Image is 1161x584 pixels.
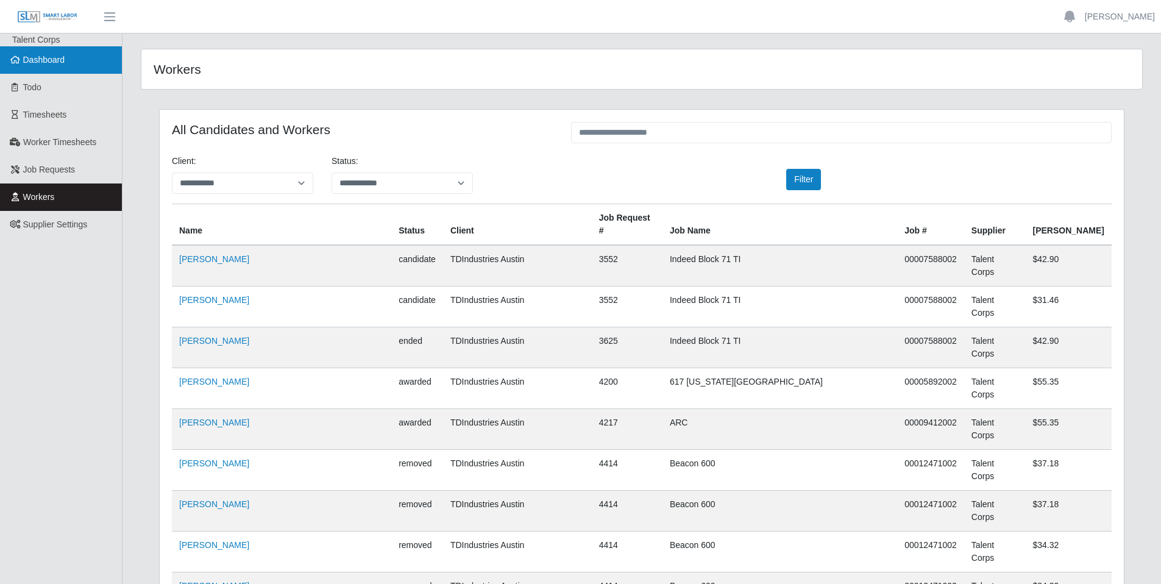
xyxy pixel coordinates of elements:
a: [PERSON_NAME] [179,540,249,550]
th: Job Name [662,204,897,246]
label: Status: [332,155,358,168]
button: Filter [786,169,821,190]
td: 4414 [592,491,662,532]
td: $37.18 [1025,450,1112,491]
td: Talent Corps [964,450,1026,491]
td: Indeed Block 71 TI [662,287,897,327]
td: Talent Corps [964,491,1026,532]
td: candidate [391,245,443,287]
span: Timesheets [23,110,67,119]
th: [PERSON_NAME] [1025,204,1112,246]
span: Worker Timesheets [23,137,96,147]
td: 00007588002 [897,327,964,368]
td: 00007588002 [897,287,964,327]
td: 4414 [592,532,662,572]
label: Client: [172,155,196,168]
th: Job Request # [592,204,662,246]
span: Todo [23,82,41,92]
span: Supplier Settings [23,219,88,229]
td: 4217 [592,409,662,450]
span: Job Requests [23,165,76,174]
td: 4414 [592,450,662,491]
td: TDIndustries Austin [443,409,592,450]
h4: Workers [154,62,550,77]
td: $37.18 [1025,491,1112,532]
td: 00005892002 [897,368,964,409]
td: Talent Corps [964,287,1026,327]
td: 00009412002 [897,409,964,450]
td: Indeed Block 71 TI [662,327,897,368]
a: [PERSON_NAME] [179,254,249,264]
td: Talent Corps [964,327,1026,368]
th: Job # [897,204,964,246]
td: TDIndustries Austin [443,532,592,572]
td: TDIndustries Austin [443,327,592,368]
a: [PERSON_NAME] [179,458,249,468]
td: Talent Corps [964,368,1026,409]
td: $55.35 [1025,368,1112,409]
td: 3552 [592,245,662,287]
td: TDIndustries Austin [443,287,592,327]
td: $31.46 [1025,287,1112,327]
td: 00012471002 [897,450,964,491]
td: TDIndustries Austin [443,450,592,491]
td: TDIndustries Austin [443,491,592,532]
td: $42.90 [1025,327,1112,368]
th: Name [172,204,391,246]
td: 4200 [592,368,662,409]
td: 00012471002 [897,532,964,572]
td: $34.32 [1025,532,1112,572]
th: Status [391,204,443,246]
a: [PERSON_NAME] [179,336,249,346]
img: SLM Logo [17,10,78,24]
td: awarded [391,409,443,450]
td: Talent Corps [964,532,1026,572]
a: [PERSON_NAME] [1085,10,1155,23]
td: removed [391,532,443,572]
td: 3625 [592,327,662,368]
td: Beacon 600 [662,450,897,491]
a: [PERSON_NAME] [179,418,249,427]
td: $42.90 [1025,245,1112,287]
span: Talent Corps [12,35,60,45]
td: Talent Corps [964,409,1026,450]
td: 00007588002 [897,245,964,287]
td: awarded [391,368,443,409]
td: TDIndustries Austin [443,368,592,409]
td: ARC [662,409,897,450]
span: Dashboard [23,55,65,65]
td: removed [391,450,443,491]
td: Indeed Block 71 TI [662,245,897,287]
td: $55.35 [1025,409,1112,450]
th: Client [443,204,592,246]
td: removed [391,491,443,532]
a: [PERSON_NAME] [179,377,249,386]
td: candidate [391,287,443,327]
th: Supplier [964,204,1026,246]
td: TDIndustries Austin [443,245,592,287]
a: [PERSON_NAME] [179,499,249,509]
a: [PERSON_NAME] [179,295,249,305]
td: 00012471002 [897,491,964,532]
td: 3552 [592,287,662,327]
td: 617 [US_STATE][GEOGRAPHIC_DATA] [662,368,897,409]
td: ended [391,327,443,368]
td: Beacon 600 [662,532,897,572]
td: Talent Corps [964,245,1026,287]
td: Beacon 600 [662,491,897,532]
span: Workers [23,192,55,202]
h4: All Candidates and Workers [172,122,553,137]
